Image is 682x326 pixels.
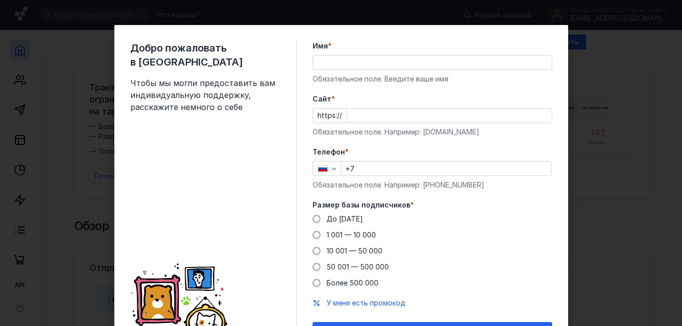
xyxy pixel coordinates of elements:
span: У меня есть промокод [327,298,405,307]
span: До [DATE] [327,214,363,223]
span: 50 001 — 500 000 [327,262,389,271]
span: Размер базы подписчиков [313,200,410,210]
span: 1 001 — 10 000 [327,230,376,239]
span: Имя [313,41,328,51]
div: Обязательное поле. Например: [DOMAIN_NAME] [313,127,552,137]
span: Более 500 000 [327,278,378,287]
span: Добро пожаловать в [GEOGRAPHIC_DATA] [130,41,280,69]
span: Cайт [313,94,332,104]
div: Обязательное поле. Например: [PHONE_NUMBER] [313,180,552,190]
span: Чтобы мы могли предоставить вам индивидуальную поддержку, расскажите немного о себе [130,77,280,113]
span: 10 001 — 50 000 [327,246,382,255]
button: У меня есть промокод [327,298,405,308]
span: Телефон [313,147,345,157]
div: Обязательное поле. Введите ваше имя [313,74,552,84]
